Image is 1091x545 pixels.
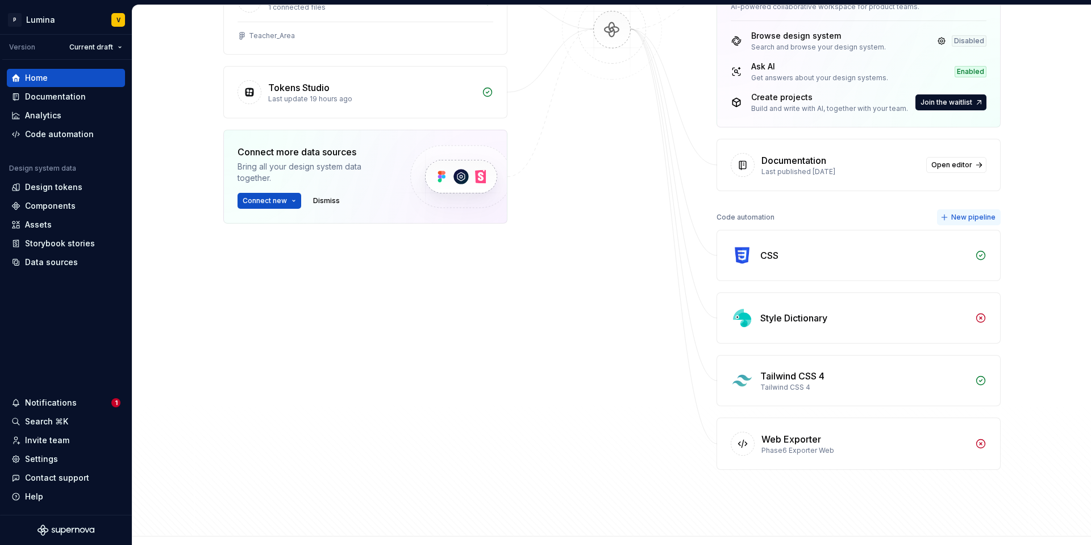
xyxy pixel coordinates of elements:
[731,2,986,11] div: AI-powered collaborative workspace for product teams.
[751,30,886,42] div: Browse design system
[7,412,125,431] button: Search ⌘K
[937,209,1001,225] button: New pipeline
[761,432,821,446] div: Web Exporter
[116,15,120,24] div: V
[717,209,774,225] div: Code automation
[952,35,986,47] div: Disabled
[308,193,345,209] button: Dismiss
[223,66,507,118] a: Tokens StudioLast update 19 hours ago
[249,31,295,40] div: Teacher_Area
[921,98,972,107] span: Join the waitlist
[761,446,968,455] div: Phase6 Exporter Web
[7,178,125,196] a: Design tokens
[25,397,77,408] div: Notifications
[7,216,125,234] a: Assets
[313,196,340,205] span: Dismiss
[761,167,919,176] div: Last published [DATE]
[9,164,76,173] div: Design system data
[7,450,125,468] a: Settings
[7,125,125,143] a: Code automation
[7,431,125,449] a: Invite team
[8,13,22,27] div: P
[38,525,94,536] svg: Supernova Logo
[25,110,61,121] div: Analytics
[243,196,287,205] span: Connect new
[751,92,908,103] div: Create projects
[926,157,986,173] a: Open editor
[951,213,996,222] span: New pipeline
[7,69,125,87] a: Home
[268,3,475,12] div: 1 connected files
[751,104,908,113] div: Build and write with AI, together with your team.
[915,94,986,110] button: Join the waitlist
[69,43,113,52] span: Current draft
[64,39,127,55] button: Current draft
[25,129,94,140] div: Code automation
[25,435,69,446] div: Invite team
[25,257,78,268] div: Data sources
[25,472,89,484] div: Contact support
[751,61,888,72] div: Ask AI
[238,193,301,209] button: Connect new
[7,253,125,271] a: Data sources
[25,181,82,193] div: Design tokens
[7,106,125,125] a: Analytics
[25,219,52,230] div: Assets
[7,234,125,253] a: Storybook stories
[25,91,86,102] div: Documentation
[760,369,825,383] div: Tailwind CSS 4
[7,394,125,412] button: Notifications1
[751,73,888,82] div: Get answers about your design systems.
[238,161,391,184] div: Bring all your design system data together.
[25,200,76,212] div: Components
[760,249,778,262] div: CSS
[7,88,125,106] a: Documentation
[238,145,391,159] div: Connect more data sources
[25,238,95,249] div: Storybook stories
[955,66,986,77] div: Enabled
[111,398,120,407] span: 1
[25,72,48,84] div: Home
[931,160,972,170] span: Open editor
[760,311,827,325] div: Style Dictionary
[751,43,886,52] div: Search and browse your design system.
[7,469,125,487] button: Contact support
[268,81,330,94] div: Tokens Studio
[26,14,55,26] div: Lumina
[25,416,68,427] div: Search ⌘K
[268,94,475,104] div: Last update 19 hours ago
[7,197,125,215] a: Components
[760,383,968,392] div: Tailwind CSS 4
[761,154,826,167] div: Documentation
[25,491,43,502] div: Help
[9,43,35,52] div: Version
[2,7,130,32] button: PLuminaV
[7,488,125,506] button: Help
[25,453,58,465] div: Settings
